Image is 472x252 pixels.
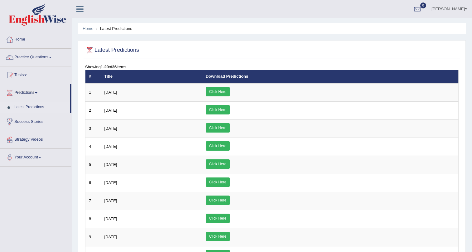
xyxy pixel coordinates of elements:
a: Home [83,26,94,31]
span: [DATE] [104,162,117,167]
span: [DATE] [104,144,117,149]
a: Home [0,31,71,46]
b: 36 [112,65,117,69]
span: [DATE] [104,198,117,203]
td: 3 [85,119,101,138]
a: Click Here [206,159,230,169]
a: Click Here [206,141,230,151]
a: Success Stories [0,113,71,129]
a: Click Here [206,177,230,187]
a: Click Here [206,87,230,96]
span: [DATE] [104,90,117,94]
td: 5 [85,156,101,174]
a: Practice Questions [0,49,71,64]
a: Click Here [206,123,230,133]
div: Showing of items. [85,64,459,70]
li: Latest Predictions [94,26,132,31]
td: 7 [85,192,101,210]
span: [DATE] [104,216,117,221]
h2: Latest Predictions [85,46,139,55]
b: 1-20 [101,65,109,69]
td: 9 [85,228,101,246]
span: [DATE] [104,235,117,239]
th: Download Predictions [202,70,459,83]
a: Tests [0,66,71,82]
th: # [85,70,101,83]
td: 2 [85,101,101,119]
a: Click Here [206,196,230,205]
td: 1 [85,83,101,102]
span: [DATE] [104,180,117,185]
a: Strategy Videos [0,131,71,147]
span: 0 [420,2,426,8]
td: 4 [85,138,101,156]
th: Title [101,70,202,83]
a: Click Here [206,214,230,223]
td: 6 [85,174,101,192]
a: Click Here [206,105,230,114]
span: [DATE] [104,108,117,113]
a: Click Here [206,232,230,241]
span: [DATE] [104,126,117,131]
td: 8 [85,210,101,228]
a: Predictions [0,84,70,100]
a: Latest Predictions [12,102,70,113]
a: Your Account [0,149,71,164]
